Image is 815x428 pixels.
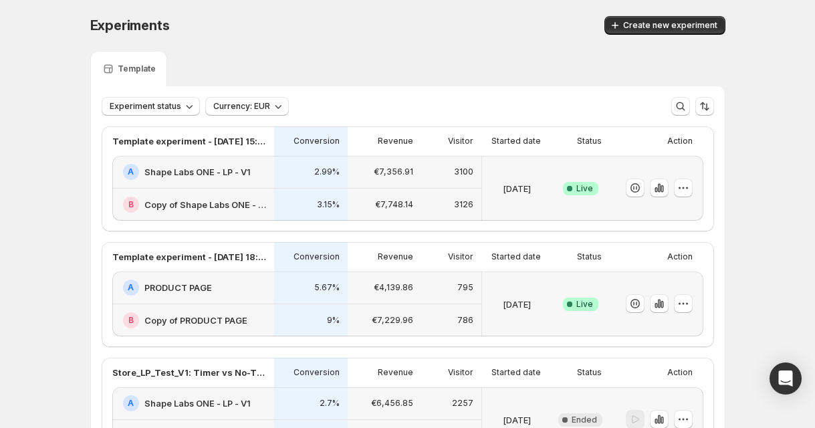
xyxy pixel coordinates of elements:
[144,165,251,179] h2: Shape Labs ONE - LP - V1
[503,298,531,311] p: [DATE]
[112,366,266,379] p: Store_LP_Test_V1: Timer vs No-Timer
[112,250,266,263] p: Template experiment - [DATE] 18:15:01
[577,251,602,262] p: Status
[452,398,473,409] p: 2257
[667,251,693,262] p: Action
[205,97,289,116] button: Currency: EUR
[128,315,134,326] h2: B
[128,398,134,409] h2: A
[102,97,200,116] button: Experiment status
[491,367,541,378] p: Started date
[371,398,413,409] p: €6,456.85
[372,315,413,326] p: €7,229.96
[375,199,413,210] p: €7,748.14
[623,20,717,31] span: Create new experiment
[294,136,340,146] p: Conversion
[110,101,181,112] span: Experiment status
[454,199,473,210] p: 3126
[144,281,212,294] h2: PRODUCT PAGE
[374,167,413,177] p: €7,356.91
[378,136,413,146] p: Revenue
[491,251,541,262] p: Started date
[457,315,473,326] p: 786
[144,314,247,327] h2: Copy of PRODUCT PAGE
[374,282,413,293] p: €4,139.86
[457,282,473,293] p: 795
[448,367,473,378] p: Visitor
[448,251,473,262] p: Visitor
[128,282,134,293] h2: A
[770,362,802,395] div: Open Intercom Messenger
[667,136,693,146] p: Action
[327,315,340,326] p: 9%
[294,367,340,378] p: Conversion
[118,64,156,74] p: Template
[503,413,531,427] p: [DATE]
[128,199,134,210] h2: B
[144,198,266,211] h2: Copy of Shape Labs ONE - LP - V1
[213,101,270,112] span: Currency: EUR
[491,136,541,146] p: Started date
[317,199,340,210] p: 3.15%
[378,367,413,378] p: Revenue
[90,17,170,33] span: Experiments
[577,136,602,146] p: Status
[144,397,251,410] h2: Shape Labs ONE - LP - V1
[378,251,413,262] p: Revenue
[454,167,473,177] p: 3100
[448,136,473,146] p: Visitor
[576,183,593,194] span: Live
[503,182,531,195] p: [DATE]
[314,282,340,293] p: 5.67%
[112,134,266,148] p: Template experiment - [DATE] 15:04:54
[572,415,597,425] span: Ended
[576,299,593,310] span: Live
[128,167,134,177] h2: A
[294,251,340,262] p: Conversion
[314,167,340,177] p: 2.99%
[604,16,725,35] button: Create new experiment
[320,398,340,409] p: 2.7%
[695,97,714,116] button: Sort the results
[667,367,693,378] p: Action
[577,367,602,378] p: Status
